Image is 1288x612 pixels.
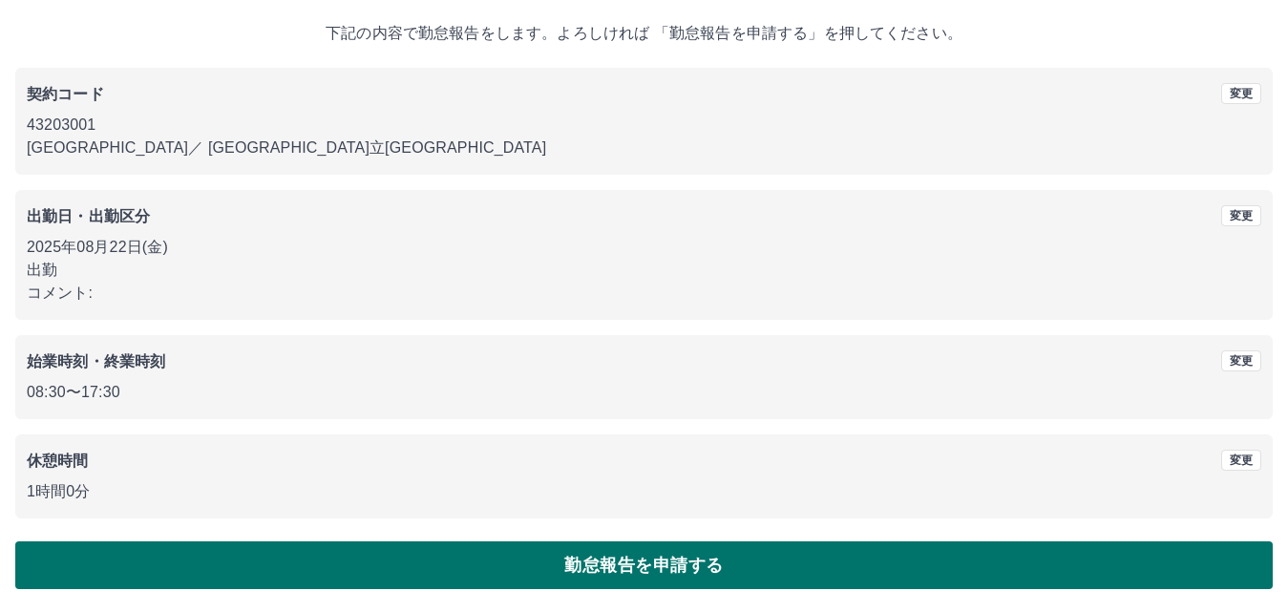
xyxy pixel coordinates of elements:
b: 出勤日・出勤区分 [27,208,150,224]
p: [GEOGRAPHIC_DATA] ／ [GEOGRAPHIC_DATA]立[GEOGRAPHIC_DATA] [27,137,1261,159]
button: 勤怠報告を申請する [15,541,1273,589]
p: コメント: [27,282,1261,305]
button: 変更 [1221,205,1261,226]
b: 休憩時間 [27,453,89,469]
p: 1時間0分 [27,480,1261,503]
p: 43203001 [27,114,1261,137]
p: 出勤 [27,259,1261,282]
button: 変更 [1221,350,1261,371]
b: 契約コード [27,86,104,102]
p: 2025年08月22日(金) [27,236,1261,259]
p: 下記の内容で勤怠報告をします。よろしければ 「勤怠報告を申請する」を押してください。 [15,22,1273,45]
b: 始業時刻・終業時刻 [27,353,165,369]
button: 変更 [1221,83,1261,104]
p: 08:30 〜 17:30 [27,381,1261,404]
button: 変更 [1221,450,1261,471]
